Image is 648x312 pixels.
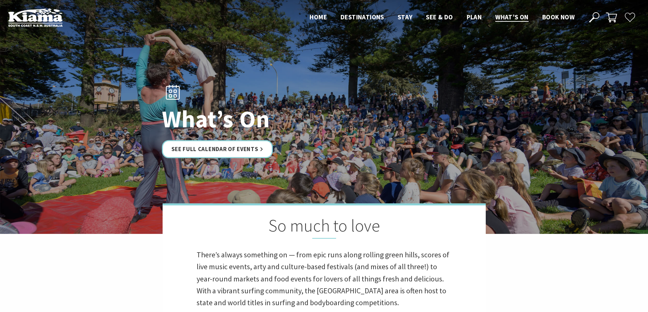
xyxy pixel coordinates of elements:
span: Stay [398,13,413,21]
span: See & Do [426,13,453,21]
span: Plan [467,13,482,21]
nav: Main Menu [303,12,581,23]
span: Book now [542,13,575,21]
span: Home [310,13,327,21]
span: Destinations [340,13,384,21]
h2: So much to love [197,216,452,239]
a: See Full Calendar of Events [162,140,273,158]
img: Kiama Logo [8,8,63,27]
p: There’s always something on — from epic runs along rolling green hills, scores of live music even... [197,249,452,309]
h1: What’s On [162,106,354,132]
span: What’s On [495,13,529,21]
